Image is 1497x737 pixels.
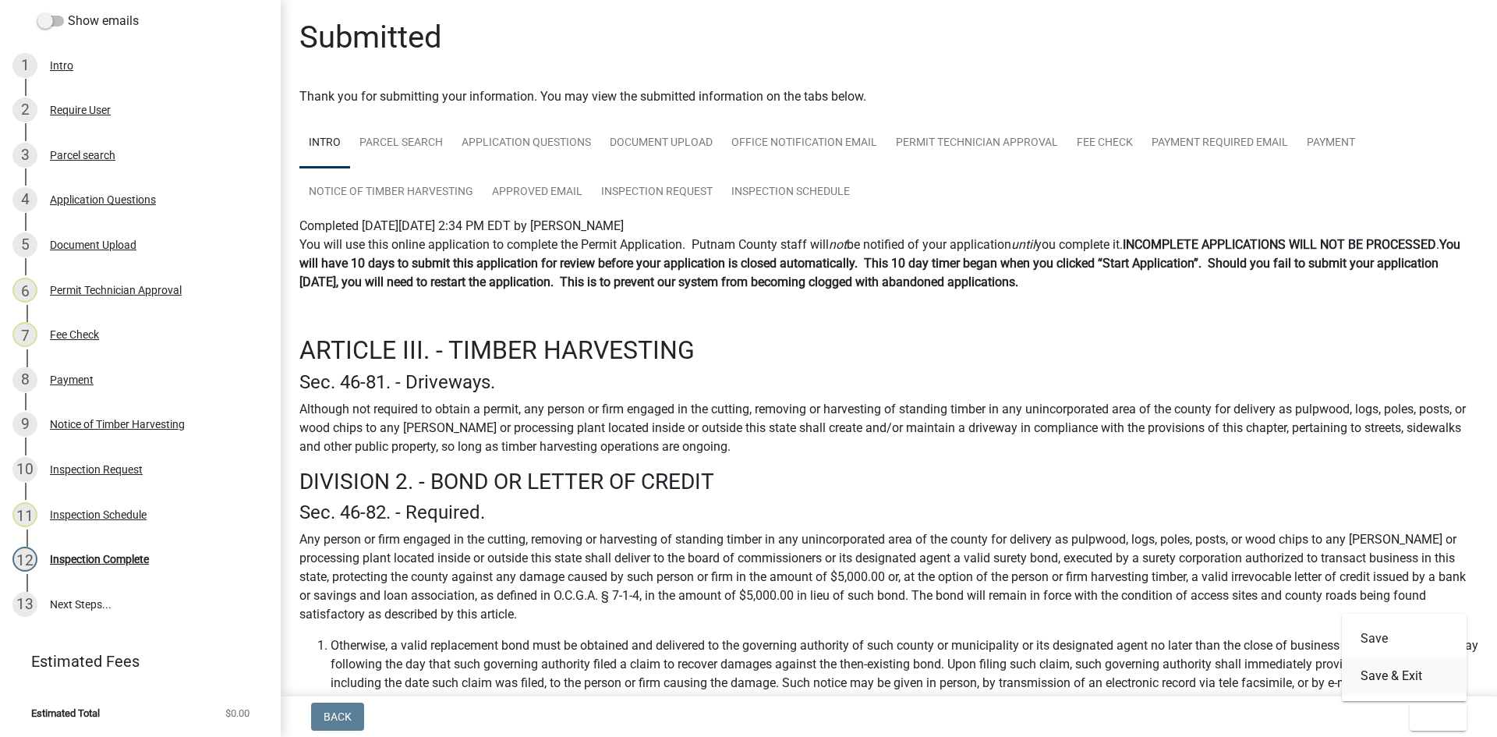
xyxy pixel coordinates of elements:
[299,218,624,233] span: Completed [DATE][DATE] 2:34 PM EDT by [PERSON_NAME]
[12,547,37,572] div: 12
[299,119,350,168] a: Intro
[299,87,1478,106] div: Thank you for submitting your information. You may view the submitted information on the tabs below.
[299,501,1478,524] h4: Sec. 46-82. - Required.
[37,12,139,30] label: Show emails
[12,592,37,617] div: 13
[1422,710,1445,723] span: Exit
[452,119,600,168] a: Application Questions
[1067,119,1142,168] a: Fee Check
[12,278,37,303] div: 6
[12,97,37,122] div: 2
[50,60,73,71] div: Intro
[12,322,37,347] div: 7
[50,239,136,250] div: Document Upload
[225,708,249,718] span: $0.00
[12,143,37,168] div: 3
[722,168,859,218] a: Inspection Schedule
[50,329,99,340] div: Fee Check
[299,530,1478,624] p: Any person or firm engaged in the cutting, removing or harvesting of standing timber in any uninc...
[299,236,1478,292] p: You will use this online application to complete the Permit Application. Putnam County staff will...
[1142,119,1297,168] a: Payment Required Email
[299,335,1478,365] h2: ARTICLE III. - TIMBER HARVESTING
[829,237,847,252] i: not
[331,636,1478,693] li: Otherwise, a valid replacement bond must be obtained and delivered to the governing authority of ...
[299,371,1478,394] h4: Sec. 46-81. - Driveways.
[12,53,37,78] div: 1
[1342,620,1467,657] button: Save
[1011,237,1035,252] i: until
[324,710,352,723] span: Back
[299,168,483,218] a: Notice of Timber Harvesting
[299,469,1478,495] h3: DIVISION 2. - BOND OR LETTER OF CREDIT
[50,194,156,205] div: Application Questions
[600,119,722,168] a: Document Upload
[12,502,37,527] div: 11
[12,646,256,677] a: Estimated Fees
[1297,119,1364,168] a: Payment
[50,374,94,385] div: Payment
[12,232,37,257] div: 5
[50,285,182,296] div: Permit Technician Approval
[299,19,442,56] h1: Submitted
[350,119,452,168] a: Parcel search
[50,150,115,161] div: Parcel search
[50,554,149,565] div: Inspection Complete
[1410,703,1467,731] button: Exit
[50,105,111,115] div: Require User
[1342,657,1467,695] button: Save & Exit
[483,168,592,218] a: Approved Email
[50,464,143,475] div: Inspection Request
[299,237,1460,289] strong: You will have 10 days to submit this application for review before your application is closed aut...
[12,412,37,437] div: 9
[50,509,147,520] div: Inspection Schedule
[887,119,1067,168] a: Permit Technician Approval
[31,708,100,718] span: Estimated Total
[592,168,722,218] a: Inspection Request
[12,367,37,392] div: 8
[299,400,1478,456] p: Although not required to obtain a permit, any person or firm engaged in the cutting, removing or ...
[1342,614,1467,701] div: Exit
[1123,237,1436,252] strong: INCOMPLETE APPLICATIONS WILL NOT BE PROCESSED
[12,187,37,212] div: 4
[50,419,185,430] div: Notice of Timber Harvesting
[722,119,887,168] a: Office Notification Email
[12,457,37,482] div: 10
[311,703,364,731] button: Back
